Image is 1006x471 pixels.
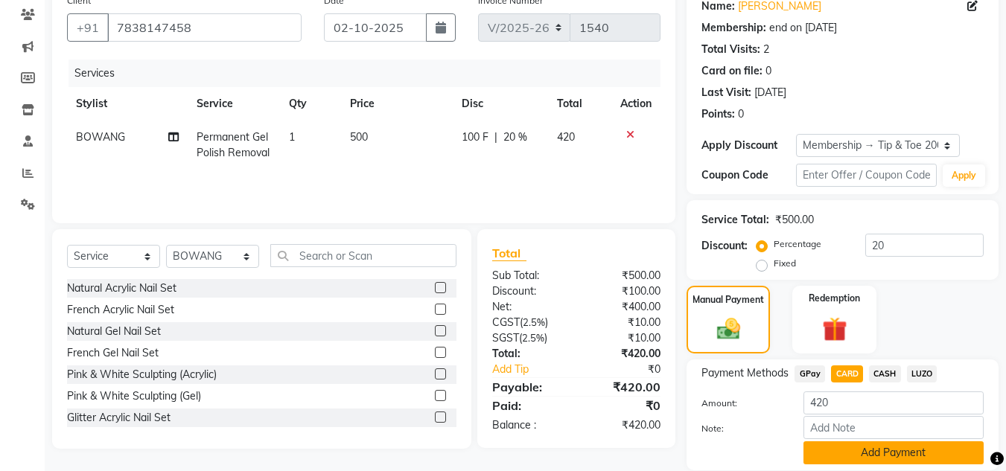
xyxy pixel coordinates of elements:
input: Search or Scan [270,244,456,267]
div: 0 [765,63,771,79]
span: Total [492,246,526,261]
div: ₹0 [593,362,672,377]
div: Pink & White Sculpting (Gel) [67,388,201,404]
input: Add Note [803,416,984,439]
div: Services [69,60,672,87]
div: ₹500.00 [576,268,672,283]
span: SGST [492,331,519,345]
div: Service Total: [701,212,769,228]
div: French Acrylic Nail Set [67,302,174,318]
label: Redemption [809,292,860,305]
img: _gift.svg [815,314,855,345]
span: LUZO [907,365,937,382]
th: Qty [280,87,341,121]
span: 500 [350,130,368,144]
input: Search by Name/Mobile/Email/Code [107,13,302,42]
img: _cash.svg [710,315,748,342]
div: Pink & White Sculpting (Acrylic) [67,367,217,382]
div: Last Visit: [701,85,751,100]
div: Apply Discount [701,138,795,153]
div: Natural Gel Nail Set [67,324,161,339]
th: Price [341,87,453,121]
span: | [494,129,497,145]
div: Membership: [701,20,766,36]
div: French Gel Nail Set [67,345,159,361]
span: 20 % [503,129,527,145]
button: Add Payment [803,441,984,464]
div: 2 [763,42,769,57]
a: Add Tip [481,362,592,377]
input: Enter Offer / Coupon Code [796,164,937,187]
div: ( ) [481,330,576,346]
span: 2.5% [522,332,544,344]
label: Percentage [774,237,821,251]
label: Fixed [774,257,796,270]
div: Points: [701,106,735,122]
div: ₹0 [576,397,672,414]
label: Manual Payment [693,293,764,307]
th: Disc [453,87,547,121]
div: ₹400.00 [576,299,672,315]
div: ( ) [481,315,576,330]
span: Permanent Gel Polish Removal [197,130,270,159]
span: 1 [289,130,295,144]
div: ₹10.00 [576,330,672,346]
div: end on [DATE] [769,20,837,36]
div: Total Visits: [701,42,760,57]
div: Discount: [701,238,748,254]
div: Balance : [481,417,576,433]
span: GPay [795,365,825,382]
label: Note: [690,422,792,435]
div: [DATE] [754,85,786,100]
span: CASH [869,365,901,382]
div: Natural Acrylic Nail Set [67,281,176,296]
span: 100 F [462,129,488,145]
div: ₹420.00 [576,378,672,396]
div: ₹10.00 [576,315,672,330]
span: 420 [557,130,575,144]
button: Apply [943,164,985,187]
div: Net: [481,299,576,315]
div: ₹100.00 [576,283,672,299]
span: CARD [831,365,863,382]
span: BOWANG [76,130,125,144]
div: Payable: [481,378,576,396]
span: CGST [492,315,520,329]
span: 2.5% [523,316,545,328]
input: Amount [803,391,984,414]
div: ₹500.00 [775,212,814,228]
div: Total: [481,346,576,362]
div: Card on file: [701,63,763,79]
div: Coupon Code [701,167,795,183]
div: 0 [738,106,744,122]
th: Service [188,87,279,121]
th: Action [611,87,660,121]
label: Amount: [690,397,792,410]
span: Payment Methods [701,365,789,381]
div: Discount: [481,283,576,299]
button: +91 [67,13,109,42]
div: Paid: [481,397,576,414]
div: Glitter Acrylic Nail Set [67,410,171,426]
div: ₹420.00 [576,417,672,433]
div: Sub Total: [481,268,576,283]
div: ₹420.00 [576,346,672,362]
th: Stylist [67,87,188,121]
th: Total [548,87,612,121]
